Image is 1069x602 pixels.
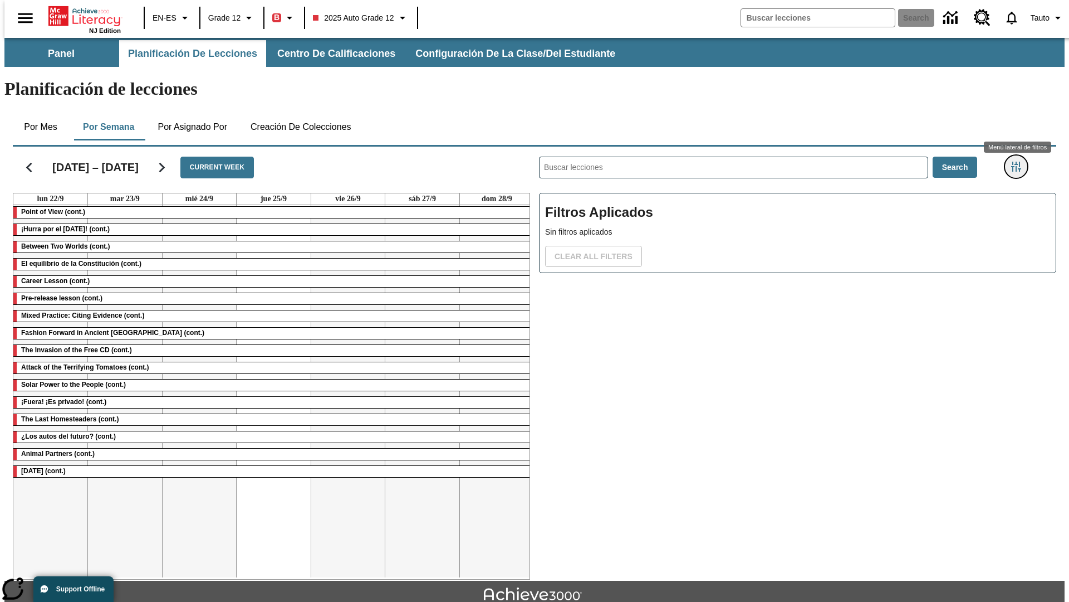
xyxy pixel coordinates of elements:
span: Tauto [1031,12,1050,24]
button: Regresar [15,153,43,182]
span: Configuración de la clase/del estudiante [415,47,615,60]
button: Class: 2025 Auto Grade 12, Selecciona una clase [308,8,413,28]
div: Subbarra de navegación [4,40,625,67]
div: Mixed Practice: Citing Evidence (cont.) [13,310,534,322]
span: Planificación de lecciones [128,47,257,60]
span: EN-ES [153,12,176,24]
div: The Last Homesteaders (cont.) [13,414,534,425]
p: Sin filtros aplicados [545,226,1050,238]
button: Search [933,157,978,178]
div: The Invasion of the Free CD (cont.) [13,345,534,356]
span: ¡Hurra por el Día de la Constitución! (cont.) [21,225,110,233]
span: Pre-release lesson (cont.) [21,294,102,302]
span: Grade 12 [208,12,241,24]
div: Between Two Worlds (cont.) [13,241,534,253]
button: Por mes [13,114,68,140]
div: Fashion Forward in Ancient Rome (cont.) [13,328,534,339]
span: Panel [48,47,75,60]
input: search field [741,9,895,27]
div: Point of View (cont.) [13,207,534,218]
span: NJ Edition [89,27,121,34]
button: Planificación de lecciones [119,40,266,67]
a: 25 de septiembre de 2025 [258,193,289,205]
span: The Invasion of the Free CD (cont.) [21,346,132,354]
button: Panel [6,40,117,67]
span: Point of View (cont.) [21,208,85,216]
span: B [274,11,279,25]
div: Filtros Aplicados [539,193,1056,273]
div: Menú lateral de filtros [984,142,1051,153]
button: Support Offline [33,576,114,602]
span: Día del Trabajo (cont.) [21,467,66,475]
div: El equilibrio de la Constitución (cont.) [13,259,534,270]
a: 28 de septiembre de 2025 [479,193,514,205]
div: Día del Trabajo (cont.) [13,466,534,477]
span: Attack of the Terrifying Tomatoes (cont.) [21,363,149,371]
div: Pre-release lesson (cont.) [13,293,534,304]
button: Grado: Grade 12, Elige un grado [204,8,260,28]
span: Support Offline [56,585,105,593]
button: Creación de colecciones [242,114,360,140]
button: Seguir [148,153,176,182]
span: The Last Homesteaders (cont.) [21,415,119,423]
div: Animal Partners (cont.) [13,449,534,460]
span: Mixed Practice: Citing Evidence (cont.) [21,312,144,319]
span: Fashion Forward in Ancient Rome (cont.) [21,329,204,337]
a: 24 de septiembre de 2025 [183,193,215,205]
button: Por semana [74,114,143,140]
a: 23 de septiembre de 2025 [108,193,142,205]
button: Boost El color de la clase es rojo. Cambiar el color de la clase. [268,8,301,28]
a: Centro de información [936,3,967,33]
div: Attack of the Terrifying Tomatoes (cont.) [13,362,534,373]
button: Perfil/Configuración [1026,8,1069,28]
button: Por asignado por [149,114,236,140]
a: Portada [48,5,121,27]
input: Buscar lecciones [540,157,928,178]
div: ¿Los autos del futuro? (cont.) [13,431,534,443]
div: ¡Fuera! ¡Es privado! (cont.) [13,397,534,408]
span: El equilibrio de la Constitución (cont.) [21,260,141,268]
span: 2025 Auto Grade 12 [313,12,394,24]
div: Career Lesson (cont.) [13,276,534,287]
div: Subbarra de navegación [4,38,1065,67]
a: Notificaciones [997,3,1026,32]
span: Centro de calificaciones [277,47,395,60]
span: Animal Partners (cont.) [21,450,95,458]
a: 22 de septiembre de 2025 [35,193,66,205]
button: Abrir el menú lateral [9,2,42,35]
div: Solar Power to the People (cont.) [13,380,534,391]
a: 26 de septiembre de 2025 [333,193,363,205]
h2: Filtros Aplicados [545,199,1050,226]
button: Configuración de la clase/del estudiante [406,40,624,67]
div: Calendario [4,142,530,580]
a: 27 de septiembre de 2025 [406,193,438,205]
button: Menú lateral de filtros [1005,156,1027,178]
div: Portada [48,4,121,34]
div: ¡Hurra por el Día de la Constitución! (cont.) [13,224,534,235]
h2: [DATE] – [DATE] [52,161,139,174]
button: Current Week [180,157,254,178]
h1: Planificación de lecciones [4,79,1065,99]
button: Centro de calificaciones [268,40,404,67]
span: Between Two Worlds (cont.) [21,242,110,250]
span: ¿Los autos del futuro? (cont.) [21,433,116,440]
span: Solar Power to the People (cont.) [21,381,126,389]
div: Search [530,142,1056,580]
a: Centro de recursos, Se abrirá en una pestaña nueva. [967,3,997,33]
button: Language: EN-ES, Selecciona un idioma [148,8,196,28]
span: Career Lesson (cont.) [21,277,90,285]
span: ¡Fuera! ¡Es privado! (cont.) [21,398,106,406]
